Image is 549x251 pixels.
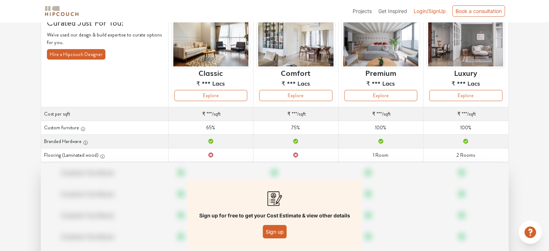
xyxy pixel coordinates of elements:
th: Flooring (Laminated wood) [41,148,168,162]
td: /sqft [338,107,423,121]
td: /sqft [253,107,338,121]
td: /sqft [423,107,508,121]
button: Explore [429,90,502,101]
td: 75% [253,121,338,135]
h6: Classic [199,68,223,77]
p: Sign up for free to get your Cost Estimate & view other details [199,212,350,219]
th: Branded Hardware [41,135,168,148]
td: /sqft [168,107,253,121]
img: header-preview [426,14,505,68]
td: 2 Rooms [423,148,508,162]
td: 1 Room [338,148,423,162]
h6: Comfort [281,68,310,77]
h6: Luxury [454,68,477,77]
th: Cost per sqft [41,107,168,121]
img: header-preview [171,14,250,68]
th: Custom furniture [41,121,168,135]
span: Get Inspired [378,8,407,14]
img: header-preview [256,14,335,68]
button: Explore [344,90,417,101]
span: logo-horizontal.svg [44,3,80,19]
button: Explore [174,90,247,101]
button: Explore [259,90,332,101]
h4: Curated Just For You! [47,17,162,28]
td: 100% [423,121,508,135]
img: logo-horizontal.svg [44,5,80,17]
td: 65% [168,121,253,135]
span: Login/SignUp [414,8,446,14]
h6: Premium [365,68,396,77]
button: Sign up [263,225,287,238]
button: Hire a Hipcouch Designer [47,49,105,60]
td: 100% [338,121,423,135]
p: We've used our design & build expertise to curate options for you. [47,31,162,46]
div: Book a consultation [452,5,505,17]
span: Projects [353,8,372,14]
img: header-preview [341,14,420,68]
